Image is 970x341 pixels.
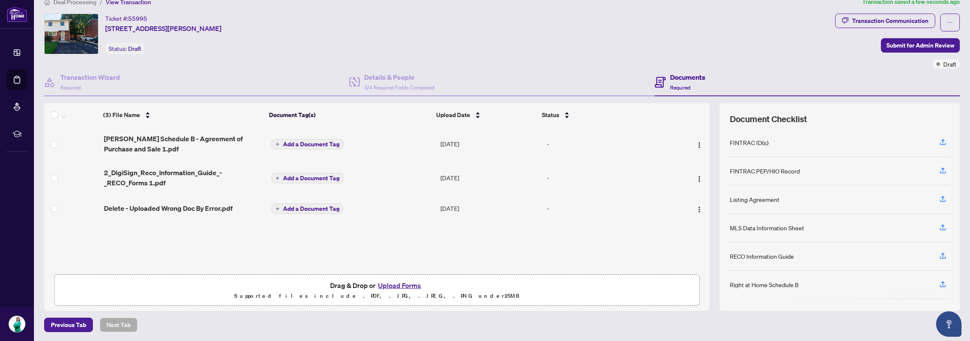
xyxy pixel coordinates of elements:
span: Document Checklist [730,113,807,125]
th: (3) File Name [100,103,266,127]
button: Logo [692,201,706,215]
div: - [547,204,670,213]
button: Add a Document Tag [272,139,343,150]
td: [DATE] [437,195,544,222]
img: logo [7,6,27,22]
img: Logo [696,142,703,148]
button: Logo [692,171,706,184]
span: ellipsis [947,20,953,25]
span: Required [60,84,81,91]
button: Add a Document Tag [272,203,343,214]
td: [DATE] [437,161,544,195]
button: Logo [692,137,706,151]
div: Right at Home Schedule B [730,280,799,289]
button: Submit for Admin Review [881,38,960,53]
th: Upload Date [433,103,538,127]
span: Drag & Drop orUpload FormsSupported files include .PDF, .JPG, .JPEG, .PNG under25MB [55,275,699,306]
span: Previous Tab [51,318,86,332]
span: plus [275,142,280,146]
button: Open asap [936,311,962,337]
div: Ticket #: [105,14,147,23]
div: MLS Data Information Sheet [730,223,804,232]
span: Add a Document Tag [283,206,339,212]
div: FINTRAC ID(s) [730,138,768,147]
th: Status [538,103,667,127]
h4: Transaction Wizard [60,72,120,82]
h4: Documents [670,72,705,82]
span: [STREET_ADDRESS][PERSON_NAME] [105,23,221,34]
h4: Details & People [364,72,435,82]
span: plus [275,176,280,180]
button: Next Tab [100,318,137,332]
button: Transaction Communication [835,14,935,28]
th: Document Tag(s) [266,103,433,127]
button: Add a Document Tag [272,173,343,183]
div: - [547,139,670,148]
button: Upload Forms [376,280,423,291]
span: [PERSON_NAME] Schedule B - Agreement of Purchase and Sale 1.pdf [104,134,265,154]
button: Add a Document Tag [272,139,343,149]
span: plus [275,207,280,211]
div: - [547,173,670,182]
span: Upload Date [436,110,470,120]
td: [DATE] [437,127,544,161]
p: Supported files include .PDF, .JPG, .JPEG, .PNG under 25 MB [60,291,694,301]
span: Submit for Admin Review [886,39,954,52]
div: Transaction Communication [852,14,928,28]
button: Add a Document Tag [272,173,343,184]
span: Draft [943,59,956,69]
span: Required [670,84,690,91]
span: Delete - Uploaded Wrong Doc By Error.pdf [104,203,233,213]
img: Profile Icon [9,316,25,332]
div: RECO Information Guide [730,252,794,261]
span: 2_DigiSign_Reco_Information_Guide_-_RECO_Forms 1.pdf [104,168,265,188]
button: Add a Document Tag [272,204,343,214]
span: Add a Document Tag [283,175,339,181]
img: Logo [696,206,703,213]
div: FINTRAC PEP/HIO Record [730,166,800,176]
span: 55995 [128,15,147,22]
img: IMG-X12442435_1.jpg [45,14,98,54]
span: Drag & Drop or [330,280,423,291]
span: (3) File Name [103,110,140,120]
button: Previous Tab [44,318,93,332]
span: Draft [128,45,141,53]
span: Status [542,110,559,120]
div: Status: [105,43,145,54]
div: Listing Agreement [730,195,779,204]
img: Logo [696,176,703,182]
span: Add a Document Tag [283,141,339,147]
span: 3/4 Required Fields Completed [364,84,435,91]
